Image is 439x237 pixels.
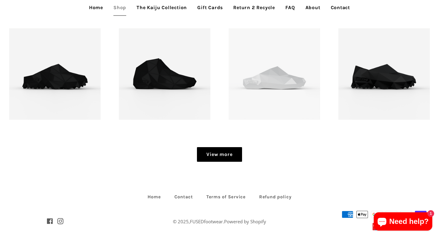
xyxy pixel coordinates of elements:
[224,218,266,225] a: Powered by Shopify
[190,218,223,225] a: FUSEDfootwear
[168,192,199,202] a: Contact
[9,28,101,120] a: [3D printed Shoes] - lightweight custom 3dprinted shoes sneakers sandals fused footwear
[200,192,252,202] a: Terms of Service
[253,192,298,202] a: Refund policy
[173,218,266,225] span: © 2025, .
[229,28,320,120] a: [3D printed Shoes] - lightweight custom 3dprinted shoes sneakers sandals fused footwear
[119,28,210,120] a: [3D printed Shoes] - lightweight custom 3dprinted shoes sneakers sandals fused footwear
[141,192,167,202] a: Home
[197,147,242,162] a: View more
[372,212,434,232] inbox-online-store-chat: Shopify online store chat
[338,28,430,120] a: [3D printed Shoes] - lightweight custom 3dprinted shoes sneakers sandals fused footwear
